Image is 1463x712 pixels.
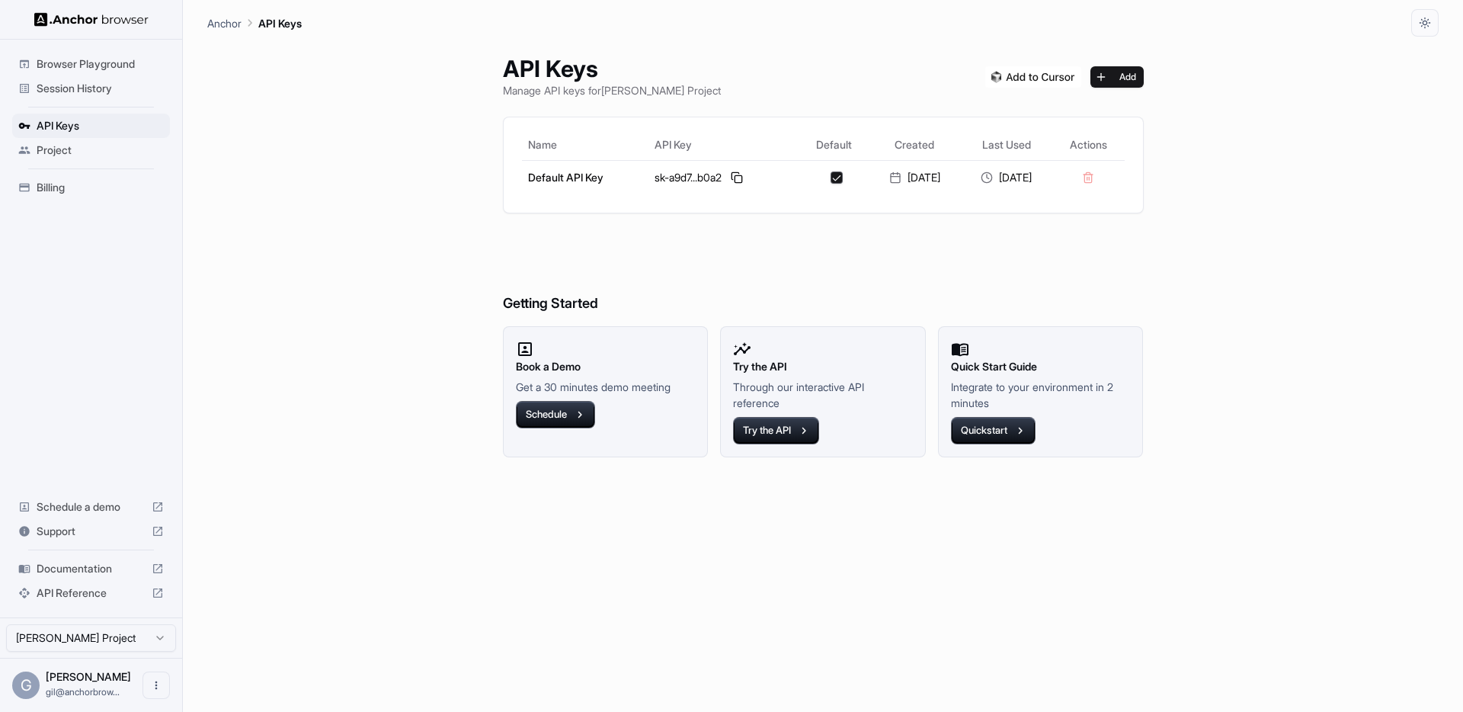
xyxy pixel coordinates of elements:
[522,160,649,194] td: Default API Key
[951,379,1131,411] p: Integrate to your environment in 2 minutes
[37,81,164,96] span: Session History
[985,66,1081,88] img: Add anchorbrowser MCP server to Cursor
[258,15,302,31] p: API Keys
[34,12,149,27] img: Anchor Logo
[733,358,913,375] h2: Try the API
[1090,66,1144,88] button: Add
[12,76,170,101] div: Session History
[37,561,146,576] span: Documentation
[733,417,819,444] button: Try the API
[12,138,170,162] div: Project
[951,417,1036,444] button: Quickstart
[655,168,792,187] div: sk-a9d7...b0a2
[648,130,799,160] th: API Key
[46,670,131,683] span: Gil Dankner
[869,130,960,160] th: Created
[961,130,1052,160] th: Last Used
[951,358,1131,375] h2: Quick Start Guide
[516,401,595,428] button: Schedule
[522,130,649,160] th: Name
[207,14,302,31] nav: breadcrumb
[728,168,746,187] button: Copy API key
[37,180,164,195] span: Billing
[799,130,869,160] th: Default
[503,82,721,98] p: Manage API keys for [PERSON_NAME] Project
[503,232,1144,315] h6: Getting Started
[37,585,146,601] span: API Reference
[12,581,170,605] div: API Reference
[12,519,170,544] div: Support
[37,118,164,133] span: API Keys
[12,672,40,699] div: G
[1052,130,1124,160] th: Actions
[37,143,164,158] span: Project
[12,556,170,581] div: Documentation
[46,686,120,698] span: gil@anchorbrowser.io
[967,170,1046,185] div: [DATE]
[503,55,721,82] h1: API Keys
[37,56,164,72] span: Browser Playground
[207,15,242,31] p: Anchor
[516,379,696,395] p: Get a 30 minutes demo meeting
[875,170,954,185] div: [DATE]
[142,672,170,699] button: Open menu
[12,52,170,76] div: Browser Playground
[12,495,170,519] div: Schedule a demo
[733,379,913,411] p: Through our interactive API reference
[37,499,146,515] span: Schedule a demo
[12,175,170,200] div: Billing
[516,358,696,375] h2: Book a Demo
[37,524,146,539] span: Support
[12,114,170,138] div: API Keys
